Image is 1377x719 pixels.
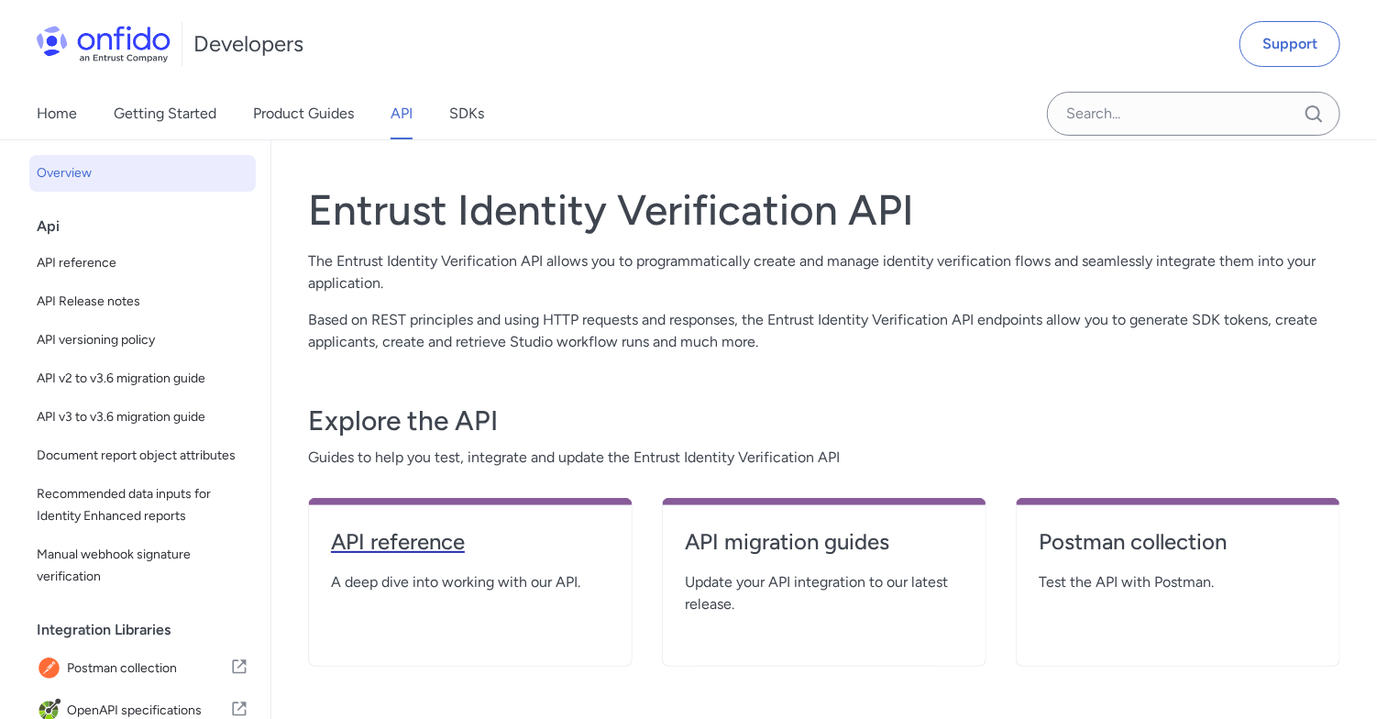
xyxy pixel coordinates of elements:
a: Overview [29,155,256,192]
a: Manual webhook signature verification [29,536,256,595]
a: Recommended data inputs for Identity Enhanced reports [29,476,256,535]
a: IconPostman collectionPostman collection [29,648,256,689]
a: Support [1239,21,1340,67]
p: The Entrust Identity Verification API allows you to programmatically create and manage identity v... [308,250,1340,294]
span: API Release notes [37,291,248,313]
a: API [391,88,413,139]
div: Api [37,208,263,245]
span: API v2 to v3.6 migration guide [37,368,248,390]
a: SDKs [449,88,484,139]
a: API v2 to v3.6 migration guide [29,360,256,397]
span: Document report object attributes [37,445,248,467]
a: API reference [29,245,256,282]
h1: Entrust Identity Verification API [308,184,1340,236]
input: Onfido search input field [1047,92,1340,136]
p: Based on REST principles and using HTTP requests and responses, the Entrust Identity Verification... [308,309,1340,353]
a: API v3 to v3.6 migration guide [29,399,256,436]
img: Onfido Logo [37,26,171,62]
a: API migration guides [685,527,964,571]
a: Home [37,88,77,139]
span: Manual webhook signature verification [37,544,248,588]
h4: API migration guides [685,527,964,557]
span: Update your API integration to our latest release. [685,571,964,615]
span: A deep dive into working with our API. [331,571,610,593]
a: Document report object attributes [29,437,256,474]
span: API v3 to v3.6 migration guide [37,406,248,428]
h3: Explore the API [308,403,1340,439]
span: Recommended data inputs for Identity Enhanced reports [37,483,248,527]
h1: Developers [193,29,303,59]
span: Overview [37,162,248,184]
span: API versioning policy [37,329,248,351]
a: Getting Started [114,88,216,139]
span: Guides to help you test, integrate and update the Entrust Identity Verification API [308,447,1340,469]
a: Product Guides [253,88,354,139]
img: IconPostman collection [37,656,67,681]
h4: API reference [331,527,610,557]
a: Postman collection [1039,527,1317,571]
a: API Release notes [29,283,256,320]
span: Test the API with Postman. [1039,571,1317,593]
h4: Postman collection [1039,527,1317,557]
span: API reference [37,252,248,274]
a: API reference [331,527,610,571]
a: API versioning policy [29,322,256,359]
div: Integration Libraries [37,612,263,648]
span: Postman collection [67,656,230,681]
